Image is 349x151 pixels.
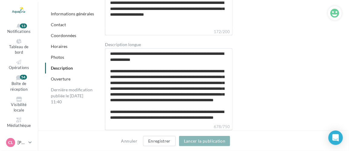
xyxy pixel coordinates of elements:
a: Informations générales [51,11,94,16]
label: Description longue [105,42,141,47]
a: Coordonnées [51,33,76,38]
label: 678/750 [105,124,233,130]
a: Opérations [5,58,33,71]
span: Tableau de bord [9,44,28,55]
span: Opérations [9,65,29,70]
a: Médiathèque [5,116,33,129]
button: Notifications 13 [5,22,33,35]
label: 172/200 [105,29,233,35]
a: CL [PERSON_NAME] [5,137,33,148]
div: 13 [20,24,27,28]
a: Description [51,65,73,71]
a: Tableau de bord [5,38,33,56]
div: 54 [20,75,27,80]
button: Lancer la publication [179,136,230,146]
span: Boîte de réception [10,81,28,92]
p: [PERSON_NAME] [18,140,26,146]
button: Enregistrer [143,136,176,146]
span: Visibilité locale [11,102,27,113]
button: Annuler [119,137,140,145]
div: Dernière modification publiée le [DATE] 11:40 [45,84,99,107]
a: Ouverture [51,76,70,81]
a: Mon réseau [5,131,33,144]
a: Visibilité locale [5,96,33,114]
span: Notifications [7,29,31,34]
div: Open Intercom Messenger [328,131,343,145]
span: Médiathèque [7,123,31,128]
a: Horaires [51,44,67,49]
a: Boîte de réception 54 [5,74,33,93]
a: Contact [51,22,66,27]
a: Photos [51,55,64,60]
span: CL [8,140,13,146]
